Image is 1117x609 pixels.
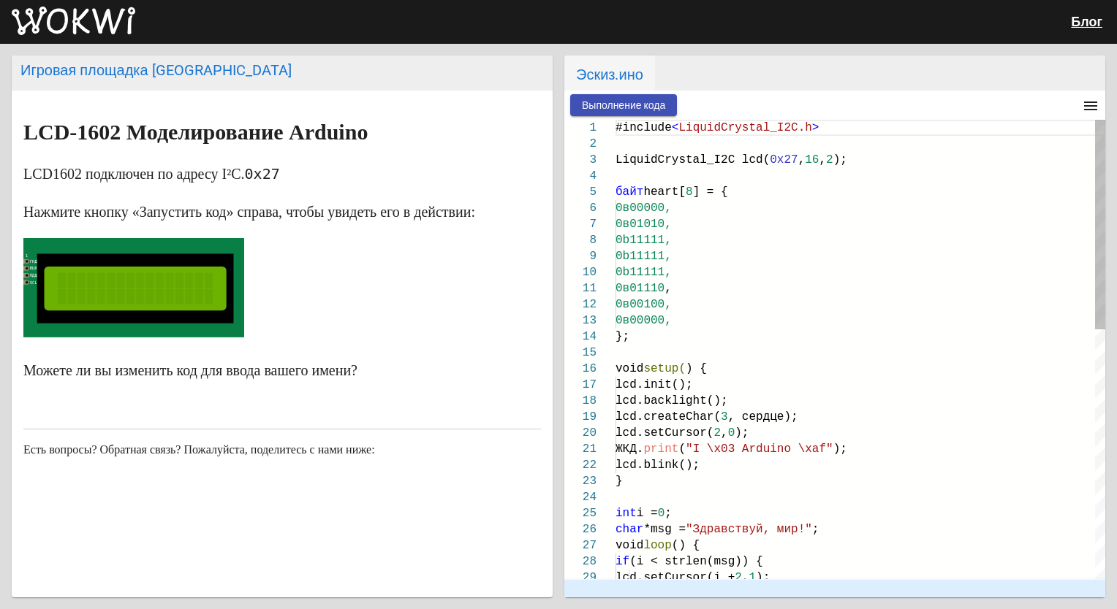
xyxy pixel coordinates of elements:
div: 12 [564,296,597,313]
div: 24 [564,489,597,505]
span: 3 [721,410,728,424]
span: lcd.setCursor( [616,426,713,440]
span: 8 [686,185,693,199]
p: Нажмите кнопку «Запустить код» справа, чтобы увидеть его в действии: [23,200,541,223]
span: LiquidCrystal_I2C lcd( [616,153,770,166]
span: 0в01110 [616,282,664,295]
div: 10 [564,264,597,280]
span: ); [756,571,770,584]
span: "Здравствуй, мир!" [686,523,812,536]
span: байт [616,185,643,199]
span: , [664,282,672,295]
span: 1 [749,571,756,584]
span: lcd.createChar( [616,410,721,424]
div: 29 [564,570,597,586]
div: 21 [564,441,597,457]
span: Есть вопросы? Обратная связь? Пожалуйста, поделитесь с нами ниже: [23,443,375,456]
span: heart[ [643,185,686,199]
span: Эскиз.ино [564,55,655,91]
div: 19 [564,409,597,425]
span: < [672,121,679,134]
span: , [742,571,749,584]
span: 0x27 [770,153,798,166]
span: ] = { [693,185,728,199]
span: 0 [658,507,665,520]
div: 6 [564,200,597,216]
span: ; [664,507,672,520]
span: , [819,153,826,166]
span: ) { [686,362,707,375]
mat-icon: menu [1082,97,1099,115]
span: void [616,362,707,375]
div: 9 [564,248,597,264]
span: int [616,507,637,520]
font: LCD1602 подключен по адресу I²C. [23,166,245,182]
div: 28 [564,554,597,570]
span: 0в00100, [616,298,672,311]
div: 8 [564,232,597,248]
span: 0b11111, [616,266,672,279]
span: char [616,523,643,536]
div: 26 [564,521,597,537]
div: 13 [564,313,597,329]
span: print [643,443,678,456]
span: loop [643,539,671,552]
span: 0b11111, [616,250,672,263]
span: > [812,121,819,134]
div: 18 [564,393,597,409]
div: 3 [564,152,597,168]
span: "I \x03 Arduino \xaf" [686,443,833,456]
span: 0в01010, [616,218,672,231]
div: 25 [564,505,597,521]
span: 0b11111, [616,234,672,247]
span: *msg = [643,523,686,536]
span: i = [637,507,658,520]
span: ); [735,426,749,440]
span: ( [678,443,686,456]
h2: LCD-1602 Моделирование Arduino [23,120,541,144]
div: 15 [564,345,597,361]
img: Вокви [12,7,135,36]
span: 2 [713,426,721,440]
div: 4 [564,168,597,184]
span: 0 [728,426,735,440]
div: 27 [564,537,597,554]
span: }; [616,330,629,343]
span: lcd.backlight(); [616,394,728,407]
span: () { [672,539,700,552]
div: 22 [564,457,597,473]
code: 0x27 [245,165,280,183]
span: , [798,153,806,166]
span: void [616,539,700,552]
div: 20 [564,425,597,441]
div: 14 [564,329,597,345]
span: (i < strlen(msg)) { [629,555,762,568]
textarea: Редактор контента; Нажмите клавиши Alt+F1 для просмотра параметров универсального доступа. [616,120,616,120]
span: ); [833,443,847,456]
span: } [616,475,623,488]
button: Выполнение кода [570,94,677,116]
div: 2 [564,136,597,152]
span: 2 [735,571,742,584]
span: LiquidCrystal_I2C.h [678,121,811,134]
span: , сердце); [728,410,798,424]
div: 5 [564,184,597,200]
span: 0в00000, [616,202,672,215]
span: setup( [643,362,686,375]
span: Выполнение кода [582,99,665,111]
span: ; [812,523,819,536]
span: ЖКД. [616,443,643,456]
span: if [616,555,629,568]
span: 16 [805,153,819,166]
div: 1 [564,120,597,136]
div: 16 [564,361,597,377]
font: Игровая площадка [GEOGRAPHIC_DATA] [20,61,292,79]
span: lcd.blink(); [616,459,700,472]
span: lcd.init(); [616,378,693,391]
div: 11 [564,280,597,296]
span: 0в00000, [616,314,672,327]
div: 17 [564,377,597,393]
span: #include [616,121,819,134]
span: ); [833,153,847,166]
p: Можете ли вы изменить код для ввода вашего имени? [23,359,541,382]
